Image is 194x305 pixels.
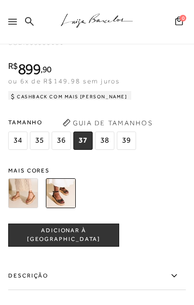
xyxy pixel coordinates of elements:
span: ou 6x de R$149,98 sem juros [8,77,120,85]
span: 899 [18,60,41,78]
span: 35 [30,132,49,150]
span: 38 [95,132,114,150]
img: SANDÁLIA FLATFORM EM CAMURÇA PRETA COM SOLA DE CORTIÇA [46,178,76,208]
button: Guia de Tamanhos [59,115,156,131]
span: 34 [8,132,28,150]
span: ADICIONAR À [GEOGRAPHIC_DATA] [9,226,119,243]
img: SANDÁLIA FLATFORM EM CAMURÇA CARAMELO COM SOLA DE CORTIÇA [8,178,38,208]
label: Descrição [8,262,186,290]
span: 37 [73,132,93,150]
span: 0 [180,15,186,22]
span: Tamanho [8,115,139,130]
div: Cashback com Mais [PERSON_NAME] [8,91,131,103]
span: 39 [117,132,136,150]
button: 0 [172,16,186,29]
button: ADICIONAR À [GEOGRAPHIC_DATA] [8,224,119,247]
i: , [41,65,52,74]
span: 90 [42,64,52,74]
span: 36 [52,132,71,150]
i: R$ [8,62,18,70]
